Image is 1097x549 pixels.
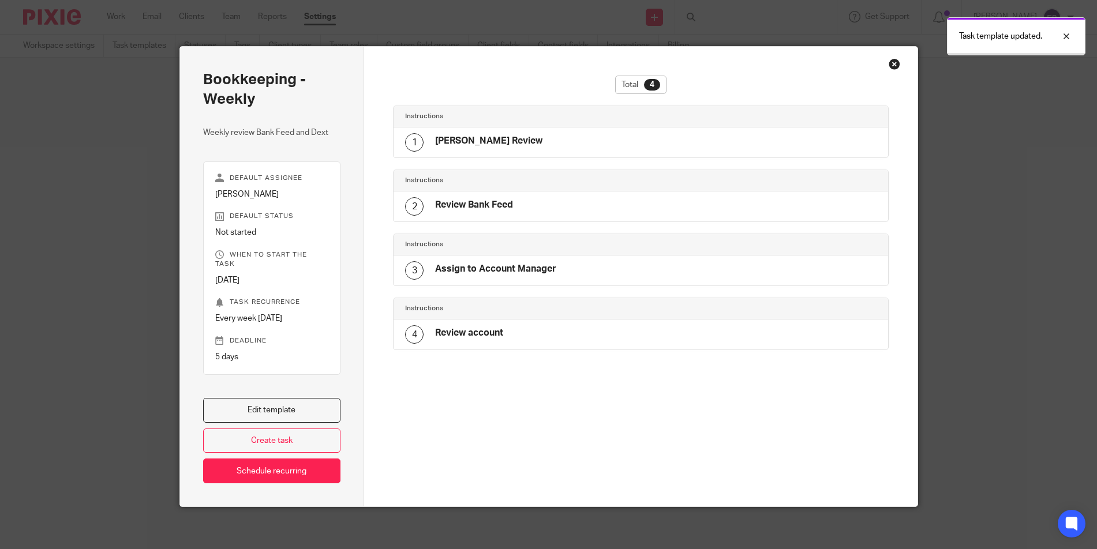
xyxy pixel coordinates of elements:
h4: Instructions [405,176,641,185]
h4: Assign to Account Manager [435,263,556,275]
div: 1 [405,133,424,152]
a: Schedule recurring [203,458,341,483]
p: Weekly review Bank Feed and Dext [203,127,341,138]
div: 2 [405,197,424,216]
div: 4 [405,325,424,344]
h2: Bookkeeping - Weekly [203,70,341,110]
p: Default status [215,212,329,221]
p: [DATE] [215,274,329,286]
h4: Review Bank Feed [435,199,513,211]
p: Task template updated. [959,31,1042,42]
p: [PERSON_NAME] [215,189,329,200]
p: When to start the task [215,250,329,269]
p: 5 days [215,351,329,363]
a: Create task [203,428,341,453]
a: Edit template [203,398,341,423]
div: Close this dialog window [889,58,900,70]
p: Every week [DATE] [215,313,329,324]
h4: Instructions [405,240,641,249]
h4: Review account [435,327,503,339]
p: Default assignee [215,174,329,183]
p: Task recurrence [215,298,329,307]
p: Not started [215,227,329,238]
div: 3 [405,261,424,280]
h4: [PERSON_NAME] Review [435,135,542,147]
h4: Instructions [405,112,641,121]
div: Total [615,76,667,94]
p: Deadline [215,336,329,345]
h4: Instructions [405,304,641,313]
div: 4 [644,79,660,91]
